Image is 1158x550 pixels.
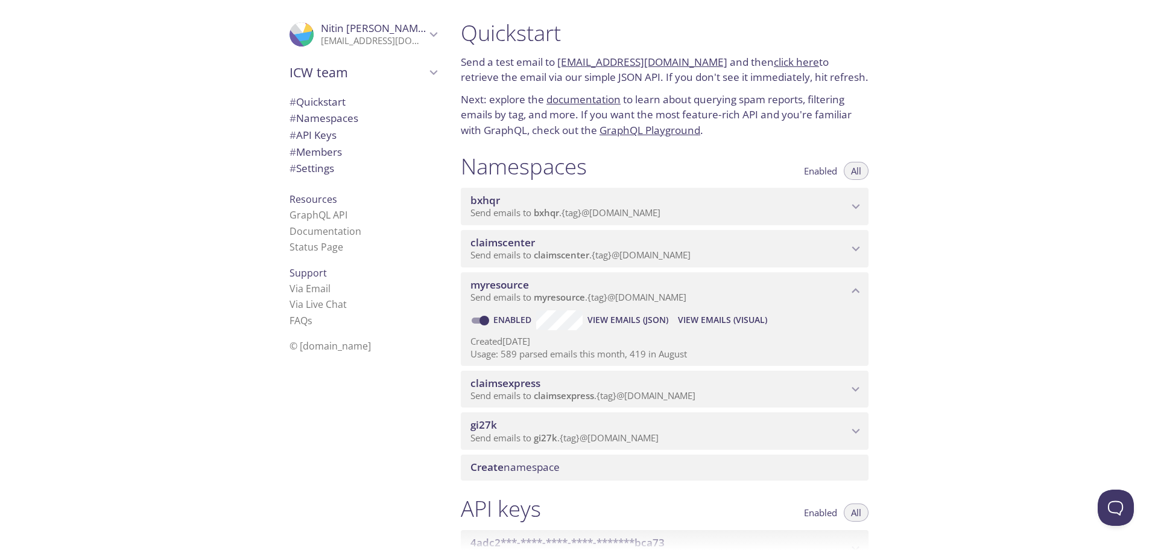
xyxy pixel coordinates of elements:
[289,128,296,142] span: #
[461,230,868,267] div: claimscenter namespace
[673,310,772,330] button: View Emails (Visual)
[461,371,868,408] div: claimsexpress namespace
[1098,490,1134,526] iframe: Help Scout Beacon - Open
[280,14,446,54] div: Nitin Jindal
[470,335,859,348] p: Created [DATE]
[289,339,371,353] span: © [DOMAIN_NAME]
[289,208,347,222] a: GraphQL API
[289,111,358,125] span: Namespaces
[280,144,446,161] div: Members
[289,95,346,109] span: Quickstart
[289,314,312,327] a: FAQ
[289,298,347,311] a: Via Live Chat
[534,249,589,261] span: claimscenter
[289,225,361,238] a: Documentation
[461,153,587,180] h1: Namespaces
[470,235,535,249] span: claimscenter
[470,249,691,261] span: Send emails to . {tag} @[DOMAIN_NAME]
[289,111,296,125] span: #
[289,240,343,254] a: Status Page
[461,272,868,310] div: myresource namespace
[678,313,767,327] span: View Emails (Visual)
[280,57,446,88] div: ICW team
[470,278,529,292] span: myresource
[600,123,700,137] a: GraphQL Playground
[844,504,868,522] button: All
[289,95,296,109] span: #
[470,432,659,444] span: Send emails to . {tag} @[DOMAIN_NAME]
[289,282,331,295] a: Via Email
[321,21,428,35] span: Nitin [PERSON_NAME]
[461,54,868,85] p: Send a test email to and then to retrieve the email via our simple JSON API. If you don't see it ...
[289,64,426,81] span: ICW team
[461,455,868,480] div: Create namespace
[461,188,868,225] div: bxhqr namespace
[797,504,844,522] button: Enabled
[280,94,446,110] div: Quickstart
[461,19,868,46] h1: Quickstart
[289,128,337,142] span: API Keys
[583,310,673,330] button: View Emails (JSON)
[470,376,540,390] span: claimsexpress
[534,291,585,303] span: myresource
[470,389,695,401] span: Send emails to . {tag} @[DOMAIN_NAME]
[461,412,868,450] div: gi27k namespace
[492,314,536,325] a: Enabled
[289,266,327,280] span: Support
[461,495,541,522] h1: API keys
[470,460,560,474] span: namespace
[844,162,868,180] button: All
[289,161,334,175] span: Settings
[289,145,342,159] span: Members
[470,291,686,303] span: Send emails to . {tag} @[DOMAIN_NAME]
[797,162,844,180] button: Enabled
[587,313,668,327] span: View Emails (JSON)
[470,348,859,360] p: Usage: 589 parsed emails this month, 419 in August
[321,35,426,47] p: [EMAIL_ADDRESS][DOMAIN_NAME]
[557,55,727,69] a: [EMAIL_ADDRESS][DOMAIN_NAME]
[470,206,660,219] span: Send emails to . {tag} @[DOMAIN_NAME]
[461,92,868,138] p: Next: explore the to learn about querying spam reports, filtering emails by tag, and more. If you...
[289,145,296,159] span: #
[470,193,500,207] span: bxhqr
[289,193,337,206] span: Resources
[289,161,296,175] span: #
[534,432,557,444] span: gi27k
[534,389,594,401] span: claimsexpress
[774,55,819,69] a: click here
[280,127,446,144] div: API Keys
[470,418,497,432] span: gi27k
[534,206,559,219] span: bxhqr
[280,160,446,177] div: Team Settings
[308,314,312,327] span: s
[546,92,621,106] a: documentation
[280,110,446,127] div: Namespaces
[470,460,504,474] span: Create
